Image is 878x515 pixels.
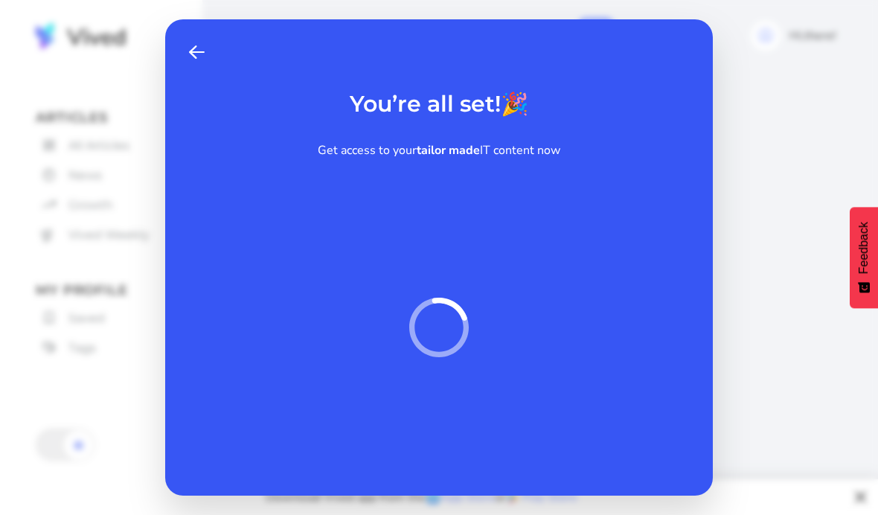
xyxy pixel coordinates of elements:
strong: tailor made [417,142,480,159]
button: Feedback - Show survey [850,207,878,308]
p: Get access to your IT content now [318,141,560,159]
h1: You’re all set! [350,91,528,118]
span: 🎉 [501,90,528,118]
span: Feedback [857,222,871,274]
